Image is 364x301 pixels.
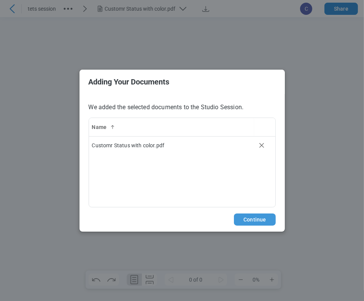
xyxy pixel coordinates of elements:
[234,213,275,226] button: Continue
[89,78,276,86] h2: Adding Your Documents
[257,141,266,150] button: Remove
[89,118,275,154] table: bb-data-table
[92,142,251,149] div: Customr Status with color.pdf
[92,123,251,131] div: Name
[79,94,285,207] div: We added the selected documents to the Studio Session.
